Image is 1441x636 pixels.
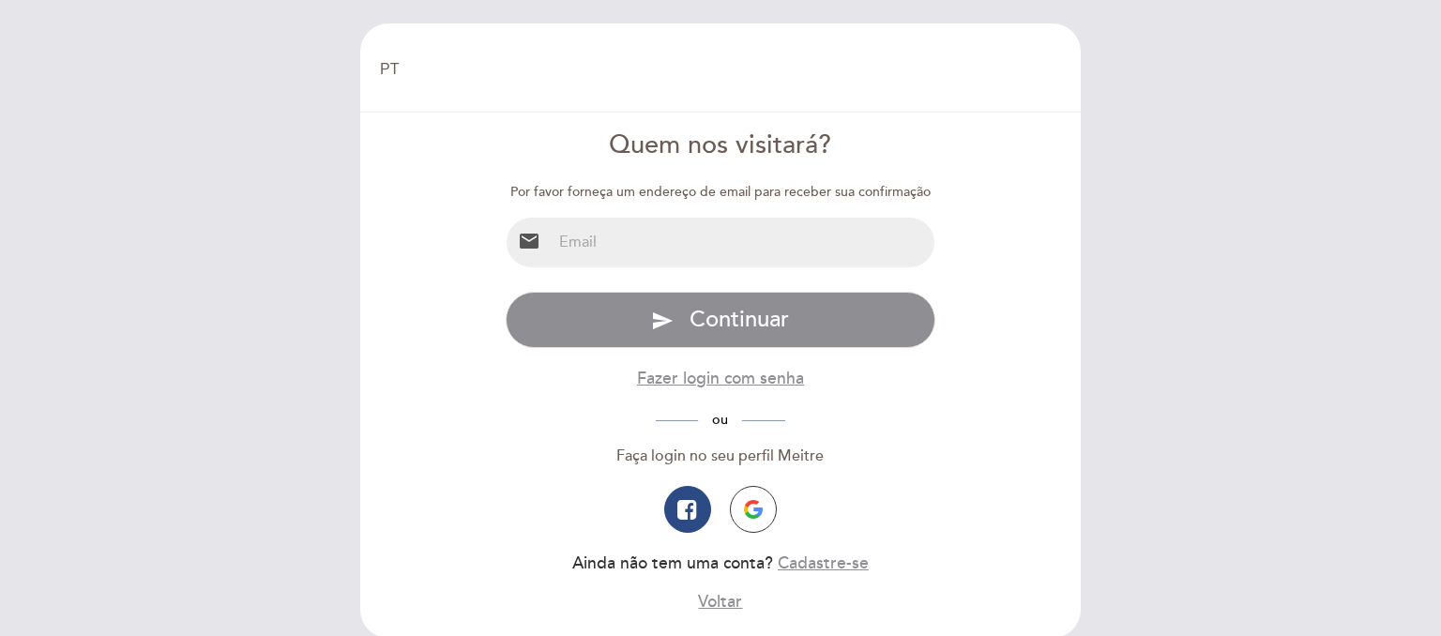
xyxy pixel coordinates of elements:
[506,128,936,164] div: Quem nos visitará?
[698,412,742,428] span: ou
[572,553,773,573] span: Ainda não tem uma conta?
[506,292,936,348] button: send Continuar
[552,218,935,267] input: Email
[506,183,936,202] div: Por favor forneça um endereço de email para receber sua confirmação
[518,230,540,252] i: email
[744,500,763,519] img: icon-google.png
[637,367,804,390] button: Fazer login com senha
[778,552,869,575] button: Cadastre-se
[506,446,936,467] div: Faça login no seu perfil Meitre
[690,306,789,333] span: Continuar
[698,590,742,613] button: Voltar
[651,310,674,332] i: send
